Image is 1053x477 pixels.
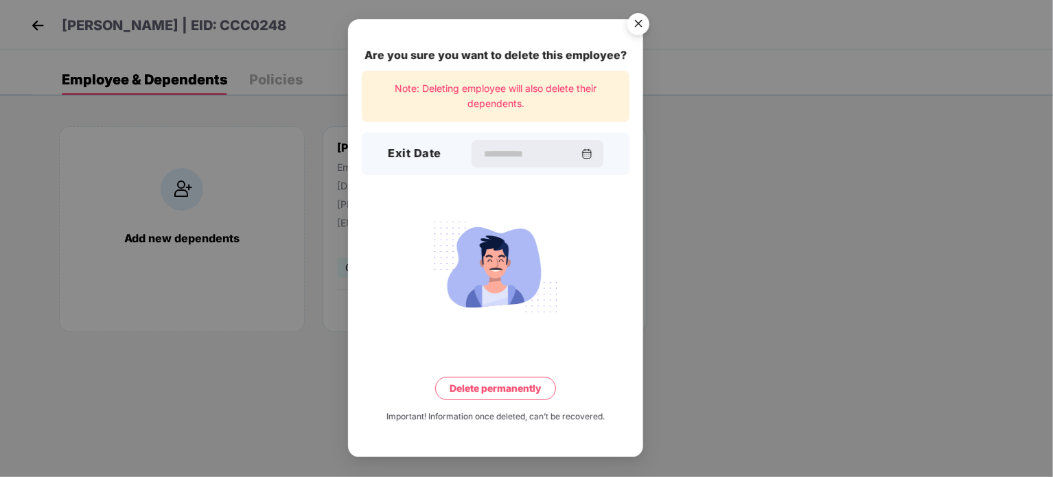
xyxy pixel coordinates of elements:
[619,7,658,45] img: svg+xml;base64,PHN2ZyB4bWxucz0iaHR0cDovL3d3dy53My5vcmcvMjAwMC9zdmciIHdpZHRoPSI1NiIgaGVpZ2h0PSI1Ni...
[581,148,592,159] img: svg+xml;base64,PHN2ZyBpZD0iQ2FsZW5kYXItMzJ4MzIiIHhtbG5zPSJodHRwOi8vd3d3LnczLm9yZy8yMDAwL3N2ZyIgd2...
[362,71,629,122] div: Note: Deleting employee will also delete their dependents.
[362,47,629,64] div: Are you sure you want to delete this employee?
[435,377,556,400] button: Delete permanently
[388,146,441,163] h3: Exit Date
[419,213,572,321] img: svg+xml;base64,PHN2ZyB4bWxucz0iaHR0cDovL3d3dy53My5vcmcvMjAwMC9zdmciIHdpZHRoPSIyMjQiIGhlaWdodD0iMT...
[386,410,605,423] div: Important! Information once deleted, can’t be recovered.
[619,6,656,43] button: Close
